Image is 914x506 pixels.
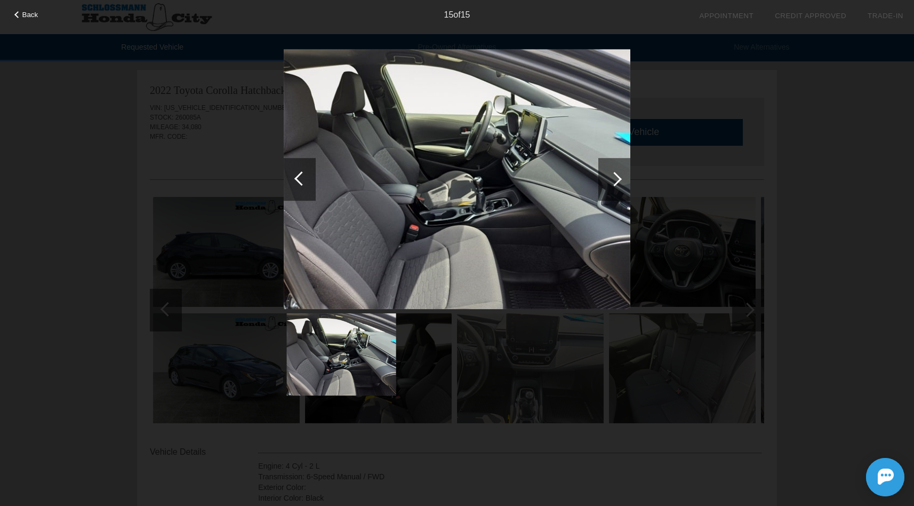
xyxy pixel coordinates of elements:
[818,448,914,506] iframe: Chat Assistance
[775,12,846,20] a: Credit Approved
[284,49,630,310] img: 15.jpg
[287,313,396,396] img: 15.jpg
[444,10,454,19] span: 15
[699,12,753,20] a: Appointment
[868,12,903,20] a: Trade-In
[461,10,470,19] span: 15
[22,11,38,19] span: Back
